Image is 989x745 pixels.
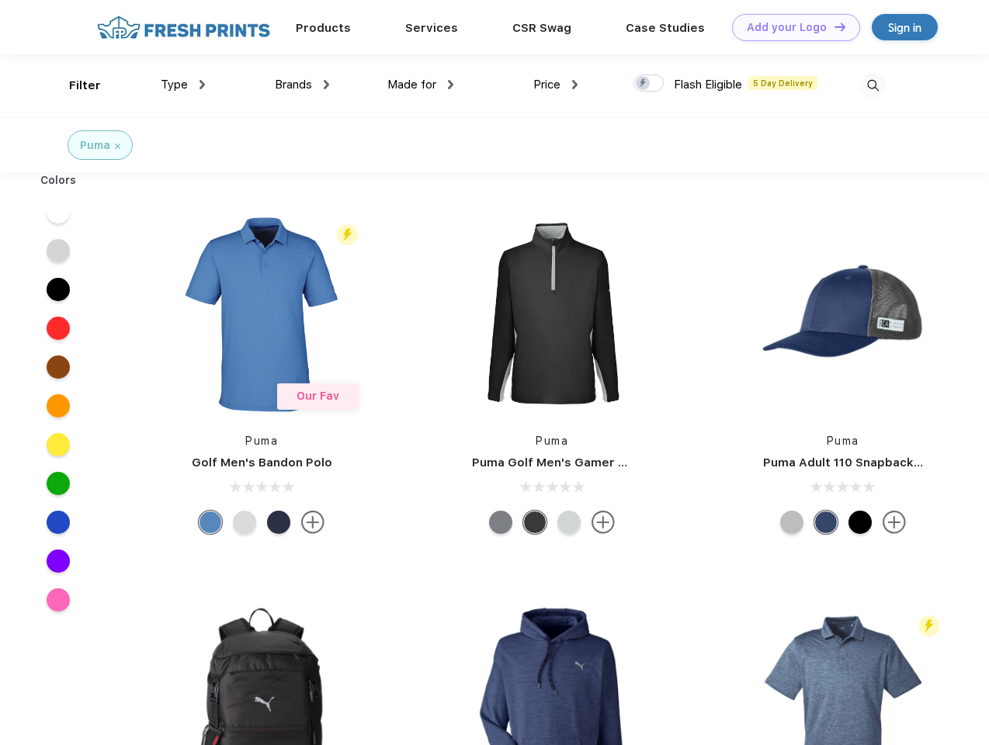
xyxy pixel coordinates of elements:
img: func=resize&h=266 [740,211,946,418]
span: Price [533,78,560,92]
div: Puma [80,137,110,154]
span: Flash Eligible [674,78,742,92]
div: High Rise [233,511,256,534]
img: DT [835,23,845,31]
img: more.svg [301,511,324,534]
a: Products [296,21,351,35]
div: Navy Blazer [267,511,290,534]
img: flash_active_toggle.svg [918,615,939,636]
img: fo%20logo%202.webp [92,14,275,41]
div: Peacoat with Qut Shd [814,511,838,534]
img: desktop_search.svg [860,73,886,99]
img: more.svg [883,511,906,534]
span: Our Fav [297,390,339,402]
a: Puma [245,435,278,447]
img: func=resize&h=266 [449,211,655,418]
div: Sign in [888,19,921,36]
a: Sign in [872,14,938,40]
div: Quarry with Brt Whit [780,511,803,534]
a: Services [405,21,458,35]
img: dropdown.png [200,80,205,89]
a: Golf Men's Bandon Polo [192,456,332,470]
div: High Rise [557,511,581,534]
div: Pma Blk Pma Blk [848,511,872,534]
a: CSR Swag [512,21,571,35]
div: Add your Logo [747,21,827,34]
span: Made for [387,78,436,92]
img: flash_active_toggle.svg [337,224,358,245]
span: 5 Day Delivery [748,76,817,90]
img: filter_cancel.svg [115,144,120,149]
div: Puma Black [523,511,547,534]
a: Puma [536,435,568,447]
span: Brands [275,78,312,92]
a: Puma [827,435,859,447]
span: Type [161,78,188,92]
img: dropdown.png [448,80,453,89]
img: func=resize&h=266 [158,211,365,418]
img: more.svg [592,511,615,534]
a: Puma Golf Men's Gamer Golf Quarter-Zip [472,456,717,470]
div: Lake Blue [199,511,222,534]
div: Filter [69,77,101,95]
div: Quiet Shade [489,511,512,534]
div: Colors [29,172,88,189]
img: dropdown.png [572,80,578,89]
img: dropdown.png [324,80,329,89]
